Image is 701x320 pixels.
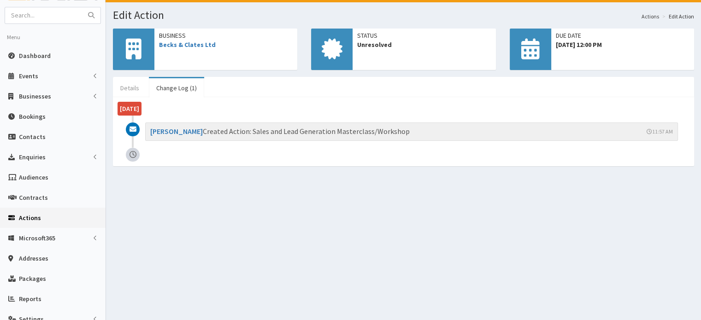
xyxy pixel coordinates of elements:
span: Actions [19,214,41,222]
span: Packages [19,274,46,283]
span: 11:57 AM [642,123,677,140]
span: Status [357,31,491,40]
span: Reports [19,295,41,303]
a: Actions [642,12,659,20]
span: Microsoft365 [19,234,55,242]
span: Business [159,31,293,40]
h3: Created Action: Sales and Lead Generation Masterclass/Workshop [146,123,677,140]
span: Events [19,72,38,80]
span: Unresolved [357,40,491,49]
span: Bookings [19,112,46,121]
span: [DATE] 12:00 PM [556,40,689,49]
a: [PERSON_NAME] [150,127,203,136]
input: Search... [5,7,82,23]
span: Contacts [19,133,46,141]
span: Enquiries [19,153,46,161]
span: Due Date [556,31,689,40]
h1: Edit Action [113,9,694,21]
a: Change Log (1) [149,78,204,98]
span: Audiences [19,173,48,181]
span: Businesses [19,92,51,100]
li: Edit Action [660,12,694,20]
span: Dashboard [19,52,51,60]
span: [DATE] [118,102,141,116]
a: Details [113,78,147,98]
span: Addresses [19,254,48,262]
a: Becks & Clates Ltd [159,41,216,49]
span: Contracts [19,193,48,202]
